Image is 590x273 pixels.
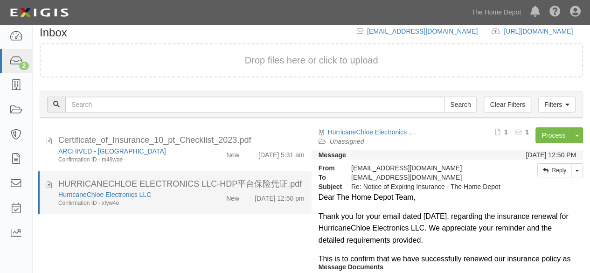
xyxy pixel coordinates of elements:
a: Clear Filters [484,97,531,112]
div: Thank you for your email dated [DATE], regarding the insurance renewal for HurricaneChloe Electro... [319,210,576,246]
strong: To [312,173,344,182]
div: 2 [19,62,29,70]
strong: From [312,163,344,173]
div: [EMAIL_ADDRESS][DOMAIN_NAME] [344,163,508,173]
strong: Message Documents [319,263,383,271]
div: Certificate_of_Insurance_10_pt_Checklist_2023.pdf [58,134,305,147]
a: Process [535,127,571,143]
div: Re: Notice of Expiring Insurance - The Home Depot [344,182,508,191]
input: Search [65,97,444,112]
div: Dear The Home Depot Team, [319,191,576,203]
a: ARCHIVED - [GEOGRAPHIC_DATA] [58,147,166,155]
div: [DATE] 5:31 am [258,147,305,160]
div: party-3ht3he@sbainsurance.homedepot.com [344,173,508,182]
a: Filters [538,97,576,112]
input: Search [444,97,477,112]
a: The Home Depot [466,3,526,21]
div: ARCHIVED - Verona [58,147,196,156]
a: [URL][DOMAIN_NAME] [504,28,583,35]
div: New [226,190,239,203]
div: Confirmation ID - m49wae [58,156,196,164]
div: [DATE] 12:50 pm [255,190,304,203]
i: Help Center - Complianz [549,7,561,18]
a: [EMAIL_ADDRESS][DOMAIN_NAME] [367,28,478,35]
a: HurricaneChloe Electronics LLC [328,128,421,136]
strong: Subject [312,182,344,191]
a: HurricaneChloe Electronics LLC [58,191,151,198]
button: Drop files here or click to upload [245,54,378,67]
div: HurricaneChloe Electronics LLC [58,190,196,199]
div: [DATE] 12:50 PM [526,150,576,160]
div: HURRICANECHLOE ELECTRONICS LLC-HDP平台保险凭证.pdf [58,178,305,190]
a: Reply [537,163,571,177]
a: Unassigned [330,138,364,145]
h1: Inbox [40,27,67,39]
div: New [226,147,239,160]
div: Confirmation ID - xfyw4e [58,199,196,207]
img: logo-5460c22ac91f19d4615b14bd174203de0afe785f0fc80cf4dbbc73dc1793850b.png [7,4,71,21]
b: 1 [504,128,508,136]
strong: Message [319,151,346,159]
b: 1 [525,128,529,136]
